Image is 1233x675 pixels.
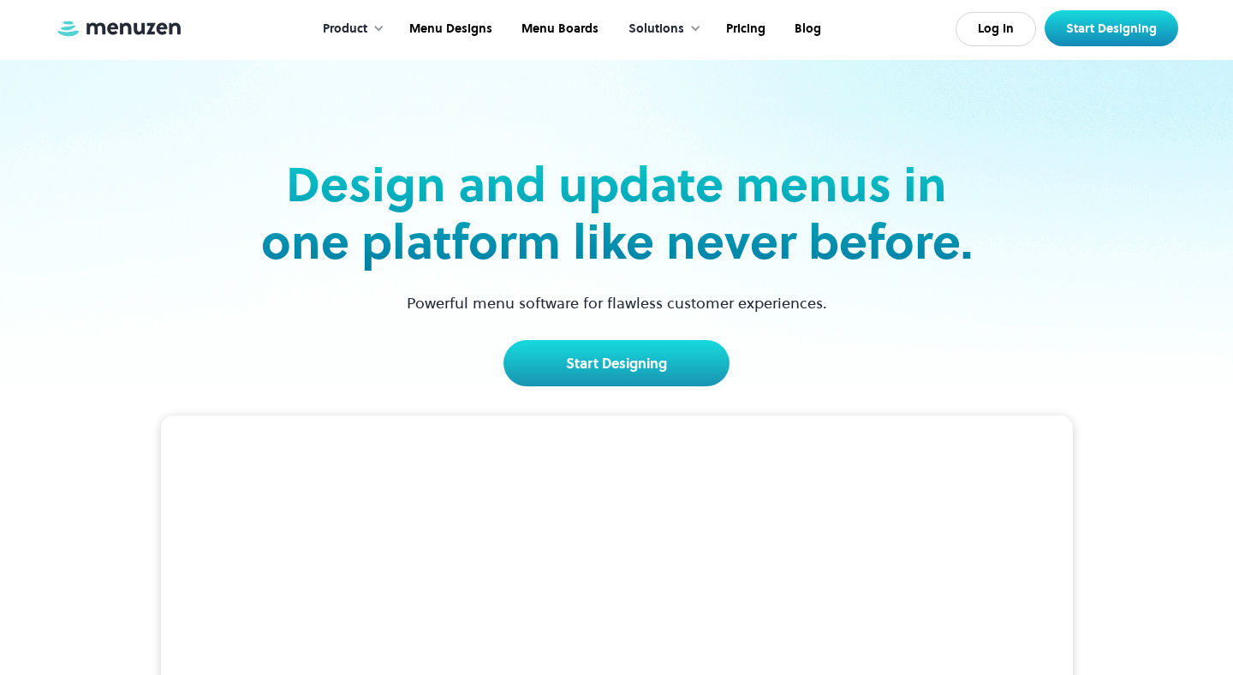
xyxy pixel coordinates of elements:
div: Product [306,3,393,56]
a: Log In [956,12,1036,46]
a: Start Designing [503,340,730,386]
div: Solutions [611,3,710,56]
a: Start Designing [1045,10,1178,46]
p: Powerful menu software for flawless customer experiences. [385,291,849,314]
a: Pricing [710,3,778,56]
a: Menu Boards [505,3,611,56]
a: Blog [778,3,834,56]
h2: Design and update menus in one platform like never before. [255,156,978,271]
a: Menu Designs [393,3,505,56]
div: Product [323,20,367,39]
div: Solutions [628,20,684,39]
